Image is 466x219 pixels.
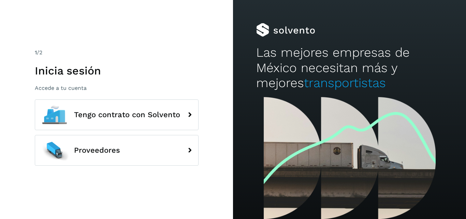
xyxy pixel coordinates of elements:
[35,49,37,56] span: 1
[35,64,199,77] h1: Inicia sesión
[35,85,199,91] p: Accede a tu cuenta
[74,146,120,154] span: Proveedores
[35,99,199,130] button: Tengo contrato con Solvento
[74,111,180,119] span: Tengo contrato con Solvento
[35,49,199,57] div: /2
[35,135,199,166] button: Proveedores
[304,76,386,90] span: transportistas
[256,45,442,91] h2: Las mejores empresas de México necesitan más y mejores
